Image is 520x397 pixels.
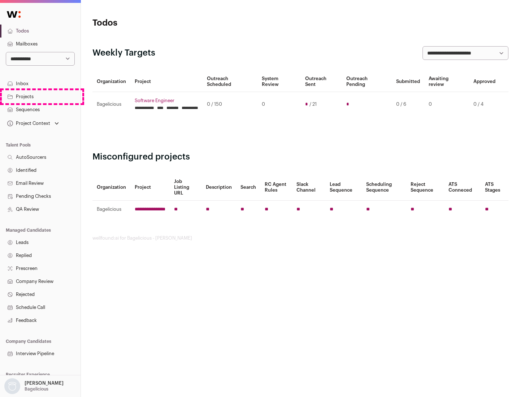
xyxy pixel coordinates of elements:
th: Submitted [392,71,424,92]
th: Project [130,174,170,201]
th: Awaiting review [424,71,469,92]
img: nopic.png [4,378,20,394]
th: Approved [469,71,500,92]
th: Scheduling Sequence [362,174,406,201]
td: 0 / 150 [203,92,257,117]
th: Reject Sequence [406,174,445,201]
th: Search [236,174,260,201]
p: Bagelicious [25,386,48,392]
h2: Weekly Targets [92,47,155,59]
td: Bagelicious [92,201,130,218]
button: Open dropdown [3,378,65,394]
td: 0 / 4 [469,92,500,117]
th: Project [130,71,203,92]
th: Lead Sequence [325,174,362,201]
th: Organization [92,174,130,201]
th: Slack Channel [292,174,325,201]
td: 0 [424,92,469,117]
th: Outreach Scheduled [203,71,257,92]
img: Wellfound [3,7,25,22]
td: Bagelicious [92,92,130,117]
p: [PERSON_NAME] [25,380,64,386]
div: Project Context [6,121,50,126]
th: Organization [92,71,130,92]
th: Outreach Sent [301,71,342,92]
th: Outreach Pending [342,71,391,92]
th: ATS Conneced [444,174,480,201]
th: System Review [257,71,300,92]
th: RC Agent Rules [260,174,292,201]
h1: Todos [92,17,231,29]
td: 0 / 6 [392,92,424,117]
span: / 21 [309,101,317,107]
button: Open dropdown [6,118,60,128]
a: Software Engineer [135,98,198,104]
th: ATS Stages [481,174,508,201]
th: Job Listing URL [170,174,201,201]
footer: wellfound:ai for Bagelicious - [PERSON_NAME] [92,235,508,241]
h2: Misconfigured projects [92,151,508,163]
th: Description [201,174,236,201]
td: 0 [257,92,300,117]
